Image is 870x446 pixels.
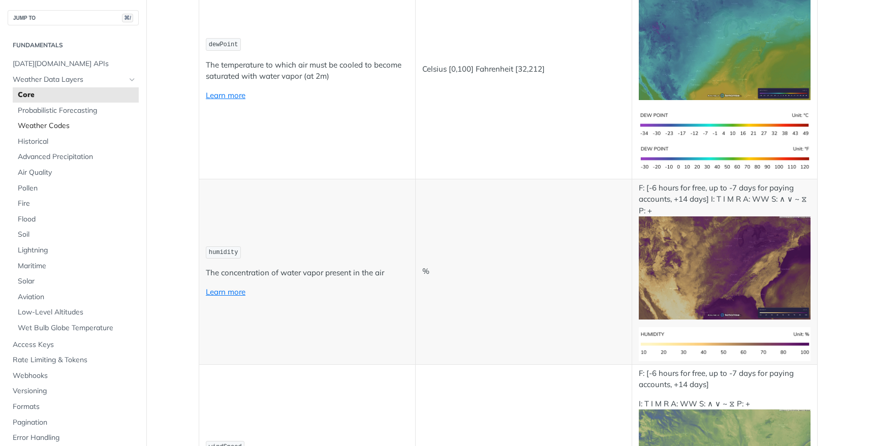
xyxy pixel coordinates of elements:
[639,368,811,391] p: F: [-6 hours for free, up to -7 days for paying accounts, +14 days]
[13,149,139,165] a: Advanced Precipitation
[13,165,139,180] a: Air Quality
[13,418,136,428] span: Pagination
[18,183,136,194] span: Pollen
[639,119,811,129] span: Expand image
[13,118,139,134] a: Weather Codes
[639,338,811,348] span: Expand image
[8,337,139,353] a: Access Keys
[13,305,139,320] a: Low-Level Altitudes
[206,267,409,279] p: The concentration of water vapor present in the air
[206,90,245,100] a: Learn more
[209,249,238,256] span: humidity
[18,245,136,256] span: Lightning
[13,340,136,350] span: Access Keys
[18,152,136,162] span: Advanced Precipitation
[128,76,136,84] button: Hide subpages for Weather Data Layers
[8,353,139,368] a: Rate Limiting & Tokens
[13,243,139,258] a: Lightning
[13,227,139,242] a: Soil
[13,196,139,211] a: Fire
[8,368,139,384] a: Webhooks
[18,292,136,302] span: Aviation
[18,214,136,225] span: Flood
[13,103,139,118] a: Probabilistic Forecasting
[422,63,625,75] p: Celsius [0,100] Fahrenheit [32,212]
[8,415,139,430] a: Pagination
[18,168,136,178] span: Air Quality
[13,371,136,381] span: Webhooks
[13,75,126,85] span: Weather Data Layers
[13,87,139,103] a: Core
[18,230,136,240] span: Soil
[13,212,139,227] a: Flood
[206,287,245,297] a: Learn more
[18,276,136,286] span: Solar
[13,134,139,149] a: Historical
[18,121,136,131] span: Weather Codes
[13,386,136,396] span: Versioning
[13,259,139,274] a: Maritime
[8,399,139,415] a: Formats
[18,137,136,147] span: Historical
[13,59,136,69] span: [DATE][DOMAIN_NAME] APIs
[13,433,136,443] span: Error Handling
[8,56,139,72] a: [DATE][DOMAIN_NAME] APIs
[18,261,136,271] span: Maritime
[13,290,139,305] a: Aviation
[206,59,409,82] p: The temperature to which air must be cooled to become saturated with water vapor (at 2m)
[422,266,625,277] p: %
[8,41,139,50] h2: Fundamentals
[13,355,136,365] span: Rate Limiting & Tokens
[8,72,139,87] a: Weather Data LayersHide subpages for Weather Data Layers
[209,41,238,48] span: dewPoint
[13,402,136,412] span: Formats
[639,43,811,53] span: Expand image
[639,153,811,163] span: Expand image
[18,90,136,100] span: Core
[18,199,136,209] span: Fire
[18,323,136,333] span: Wet Bulb Globe Temperature
[8,10,139,25] button: JUMP TO⌘/
[18,307,136,317] span: Low-Level Altitudes
[18,106,136,116] span: Probabilistic Forecasting
[13,274,139,289] a: Solar
[13,321,139,336] a: Wet Bulb Globe Temperature
[13,181,139,196] a: Pollen
[8,430,139,445] a: Error Handling
[639,262,811,272] span: Expand image
[122,14,133,22] span: ⌘/
[8,384,139,399] a: Versioning
[639,182,811,320] p: F: [-6 hours for free, up to -7 days for paying accounts, +14 days] I: T I M R A: WW S: ∧ ∨ ~ ⧖ P: +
